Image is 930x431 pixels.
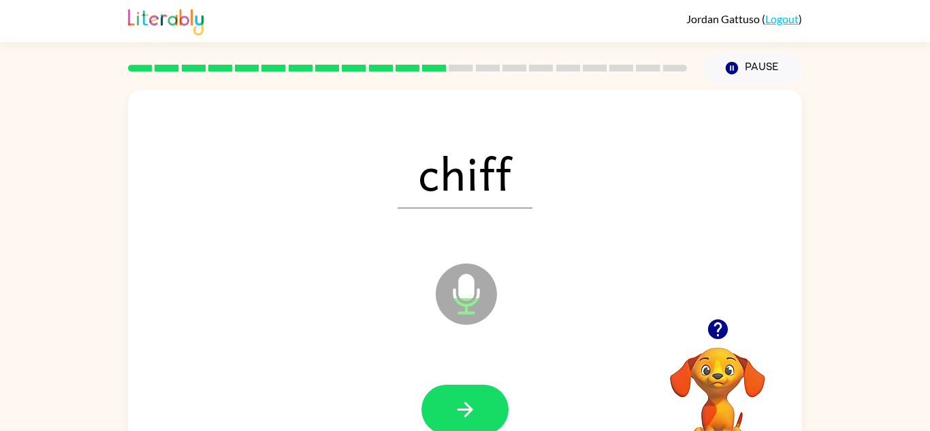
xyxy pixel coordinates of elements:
a: Logout [765,12,799,25]
div: ( ) [686,12,802,25]
span: Jordan Gattuso [686,12,762,25]
button: Pause [703,52,802,84]
span: chiff [398,138,532,208]
img: Literably [128,5,204,35]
